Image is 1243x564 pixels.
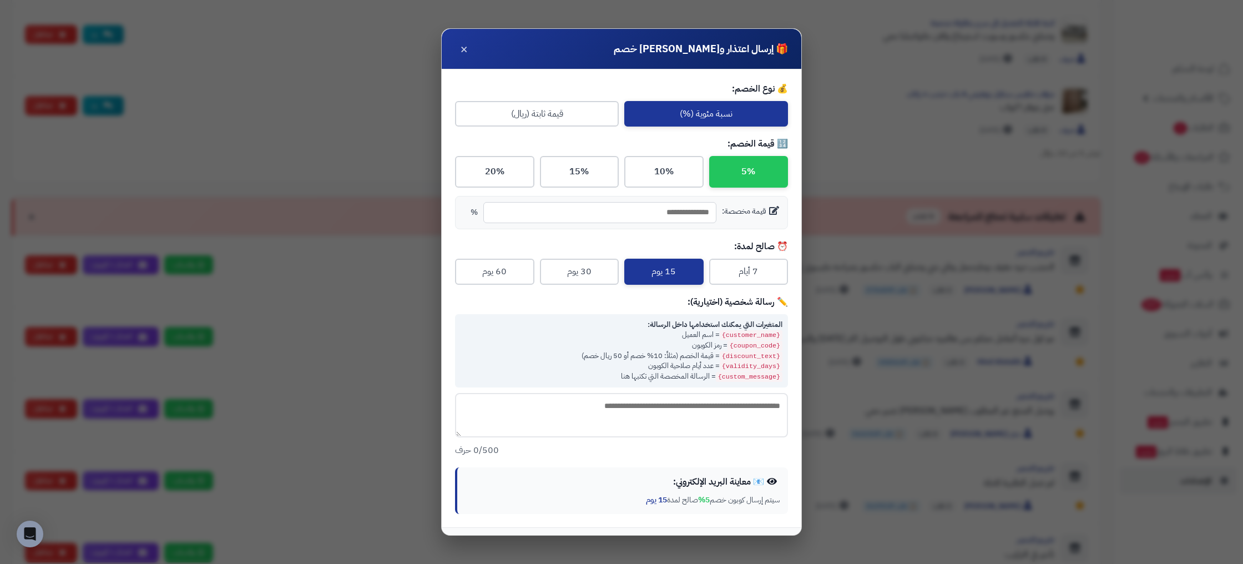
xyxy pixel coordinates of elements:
label: 🔢 قيمة الخصم: [455,138,788,150]
small: /500 حرف [455,444,499,457]
button: × [455,40,473,58]
button: 20% [455,156,534,188]
code: {custom_message} [716,372,782,382]
span: 0 [473,444,479,457]
div: = اسم العميل = رمز الكوبون = قيمة الخصم (مثلاً: 10% خصم أو 50 ريال خصم) = عدد أيام صلاحية الكوبون... [455,314,788,387]
button: نسبة مئوية (%) [624,101,788,127]
label: ⏰ صالح لمدة: [455,240,788,253]
button: 10% [624,156,704,188]
span: % [461,207,478,218]
button: 15 يوم [624,259,704,285]
div: 📧 معاينة البريد الإلكتروني: [466,476,780,489]
label: 💰 نوع الخصم: [455,83,788,95]
code: {discount_text} [720,351,782,361]
button: قيمة ثابتة (ريال) [455,101,619,127]
div: Open Intercom Messenger [17,521,43,547]
label: ✏️ رسالة شخصية (اختيارية): [455,296,788,309]
button: 7 أيام [709,259,789,285]
div: سيتم إرسال كوبون خصم صالح لمدة [466,494,780,506]
strong: المتغيرات التي يمكنك استخدامها داخل الرسالة: [648,319,782,330]
span: 15 يوم [646,494,667,506]
label: قيمة مخصصة: [722,206,782,217]
span: 5% [698,494,710,506]
button: 5% [709,156,789,188]
code: {validity_days} [720,361,782,371]
button: 30 يوم [540,259,619,285]
button: 60 يوم [455,259,534,285]
code: {coupon_code} [727,341,782,351]
button: 15% [540,156,619,188]
code: {customer_name} [720,330,782,340]
span: × [460,39,468,58]
h4: 🎁 إرسال اعتذار و[PERSON_NAME] خصم [614,42,788,56]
